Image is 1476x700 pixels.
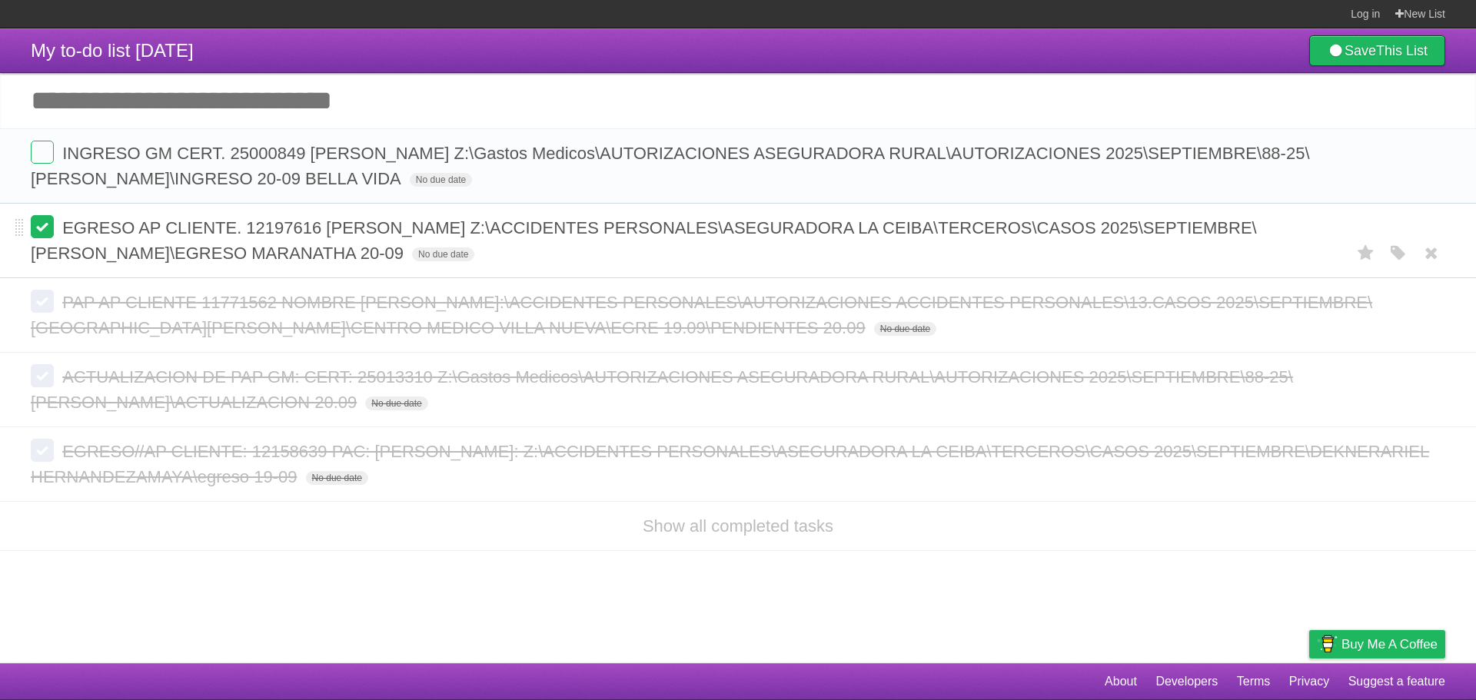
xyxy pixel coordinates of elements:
label: Done [31,141,54,164]
span: ACTUALIZACION DE PAP GM: CERT: 25013310 Z:\Gastos Medicos\AUTORIZACIONES ASEGURADORA RURAL\AUTORI... [31,367,1293,412]
span: No due date [410,173,472,187]
a: Buy me a coffee [1309,630,1445,659]
span: INGRESO GM CERT. 25000849 [PERSON_NAME] Z:\Gastos Medicos\AUTORIZACIONES ASEGURADORA RURAL\AUTORI... [31,144,1310,188]
span: Buy me a coffee [1341,631,1438,658]
a: Developers [1155,667,1218,696]
a: Privacy [1289,667,1329,696]
span: My to-do list [DATE] [31,40,194,61]
label: Star task [1351,241,1381,266]
span: PAP AP CLIENTE 11771562 NOMBRE [PERSON_NAME]:\ACCIDENTES PERSONALES\AUTORIZACIONES ACCIDENTES PER... [31,293,1372,337]
span: No due date [365,396,427,410]
span: No due date [412,247,474,261]
img: Buy me a coffee [1317,631,1338,657]
label: Done [31,364,54,387]
label: Done [31,439,54,462]
a: Show all completed tasks [643,516,833,536]
label: Done [31,215,54,238]
a: Terms [1237,667,1271,696]
span: EGRESO//AP CLIENTE: 12158639 PAC: [PERSON_NAME]: Z:\ACCIDENTES PERSONALES\ASEGURADORA LA CEIBA\TE... [31,442,1429,486]
a: About [1105,667,1137,696]
span: No due date [874,322,936,336]
label: Done [31,290,54,313]
span: No due date [306,471,368,485]
b: This List [1376,43,1428,58]
a: SaveThis List [1309,35,1445,66]
a: Suggest a feature [1348,667,1445,696]
span: EGRESO AP CLIENTE. 12197616 [PERSON_NAME] Z:\ACCIDENTES PERSONALES\ASEGURADORA LA CEIBA\TERCEROS\... [31,218,1257,263]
